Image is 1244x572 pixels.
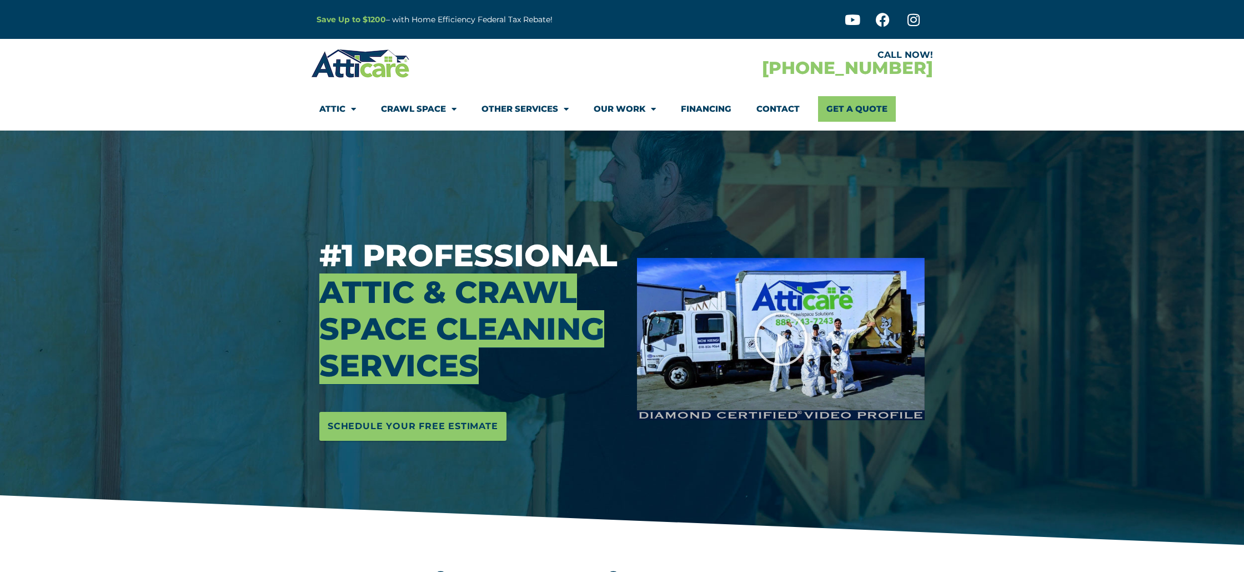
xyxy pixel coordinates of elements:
[317,14,386,24] a: Save Up to $1200
[681,96,731,122] a: Financing
[594,96,656,122] a: Our Work
[319,96,356,122] a: Attic
[381,96,457,122] a: Crawl Space
[481,96,569,122] a: Other Services
[753,311,809,367] div: Play Video
[317,13,676,26] p: – with Home Efficiency Federal Tax Rebate!
[756,96,800,122] a: Contact
[818,96,896,122] a: Get A Quote
[328,417,498,435] span: Schedule Your Free Estimate
[319,237,620,384] h3: #1 Professional
[319,273,604,384] span: Attic & Crawl Space Cleaning Services
[622,51,933,59] div: CALL NOW!
[319,412,506,441] a: Schedule Your Free Estimate
[319,96,925,122] nav: Menu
